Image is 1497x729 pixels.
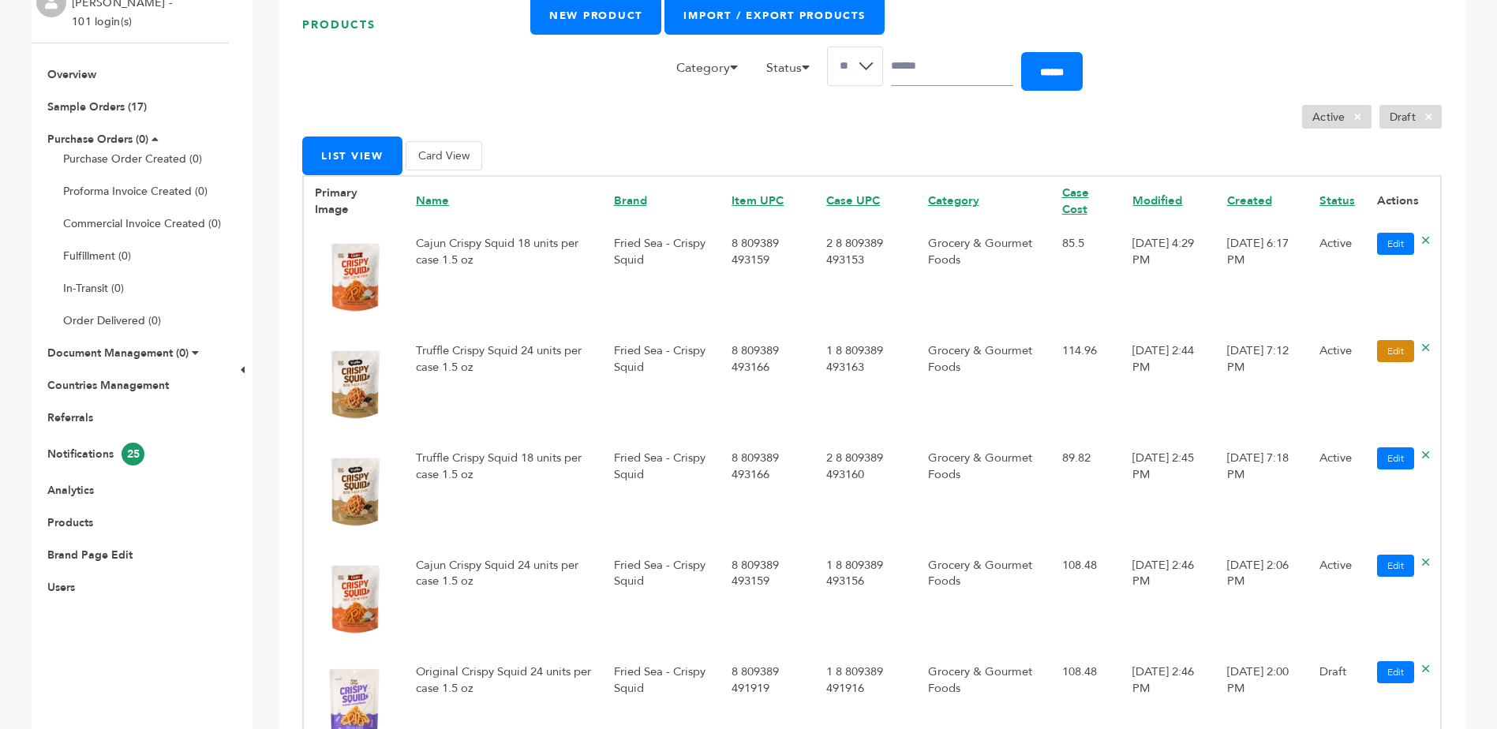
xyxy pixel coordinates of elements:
[1121,225,1215,332] td: [DATE] 4:29 PM
[47,447,144,462] a: Notifications25
[47,580,75,595] a: Users
[732,193,784,208] a: Item UPC
[917,439,1051,547] td: Grocery & Gourmet Foods
[315,344,394,423] img: No Image
[603,439,721,547] td: Fried Sea - Crispy Squid
[815,225,916,332] td: 2 8 809389 493153
[63,216,221,231] a: Commercial Invoice Created (0)
[405,439,603,547] td: Truffle Crispy Squid 18 units per case 1.5 oz
[405,547,603,654] td: Cajun Crispy Squid 24 units per case 1.5 oz
[405,332,603,439] td: Truffle Crispy Squid 24 units per case 1.5 oz
[815,547,916,654] td: 1 8 809389 493156
[826,193,880,208] a: Case UPC
[405,225,603,332] td: Cajun Crispy Squid 18 units per case 1.5 oz
[1377,555,1414,577] a: Edit
[758,58,827,85] li: Status
[1366,176,1441,225] th: Actions
[1132,193,1182,208] a: Modified
[720,225,815,332] td: 8 809389 493159
[1121,439,1215,547] td: [DATE] 2:45 PM
[1302,105,1372,129] li: Active
[302,136,402,175] button: List View
[1121,547,1215,654] td: [DATE] 2:46 PM
[603,225,721,332] td: Fried Sea - Crispy Squid
[1216,225,1308,332] td: [DATE] 6:17 PM
[1216,332,1308,439] td: [DATE] 7:12 PM
[668,58,755,85] li: Category
[1051,332,1122,439] td: 114.96
[720,439,815,547] td: 8 809389 493166
[47,132,148,147] a: Purchase Orders (0)
[1308,547,1366,654] td: Active
[47,548,133,563] a: Brand Page Edit
[47,515,93,530] a: Products
[1051,547,1122,654] td: 108.48
[1051,225,1122,332] td: 85.5
[1051,439,1122,547] td: 89.82
[315,237,394,316] img: No Image
[47,410,93,425] a: Referrals
[1308,332,1366,439] td: Active
[1377,661,1414,683] a: Edit
[47,483,94,498] a: Analytics
[47,99,147,114] a: Sample Orders (17)
[1227,193,1272,208] a: Created
[1216,547,1308,654] td: [DATE] 2:06 PM
[1377,340,1414,362] a: Edit
[815,332,916,439] td: 1 8 809389 493163
[63,313,161,328] a: Order Delivered (0)
[63,184,208,199] a: Proforma Invoice Created (0)
[1379,105,1442,129] li: Draft
[603,332,721,439] td: Fried Sea - Crispy Squid
[928,193,979,208] a: Category
[1377,233,1414,255] a: Edit
[1062,185,1089,217] a: Case Cost
[63,249,131,264] a: Fulfillment (0)
[720,547,815,654] td: 8 809389 493159
[1416,107,1442,126] span: ×
[1308,225,1366,332] td: Active
[917,225,1051,332] td: Grocery & Gourmet Foods
[917,547,1051,654] td: Grocery & Gourmet Foods
[47,67,96,82] a: Overview
[720,332,815,439] td: 8 809389 493166
[891,47,1013,86] input: Search
[603,547,721,654] td: Fried Sea - Crispy Squid
[122,443,144,465] span: 25
[1319,193,1355,208] a: Status
[63,281,124,296] a: In-Transit (0)
[315,451,394,530] img: No Image
[1377,447,1414,469] a: Edit
[1308,439,1366,547] td: Active
[1121,332,1215,439] td: [DATE] 2:44 PM
[614,193,647,208] a: Brand
[815,439,916,547] td: 2 8 809389 493160
[315,559,394,637] img: No Image
[63,151,202,166] a: Purchase Order Created (0)
[47,346,189,361] a: Document Management (0)
[1345,107,1371,126] span: ×
[406,141,482,170] button: Card View
[47,378,169,393] a: Countries Management
[1216,439,1308,547] td: [DATE] 7:18 PM
[917,332,1051,439] td: Grocery & Gourmet Foods
[416,193,449,208] a: Name
[303,176,405,225] th: Primary Image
